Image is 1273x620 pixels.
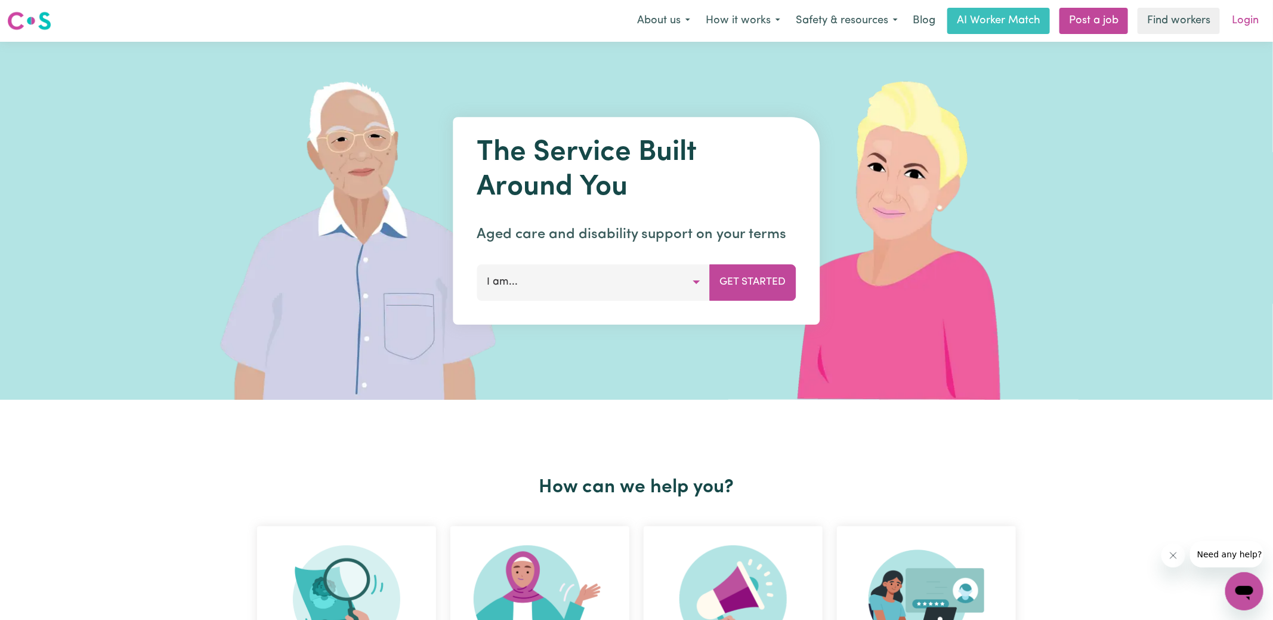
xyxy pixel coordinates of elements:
button: Safety & resources [788,8,906,33]
button: I am... [477,264,710,300]
button: Get Started [710,264,796,300]
h2: How can we help you? [250,476,1023,499]
a: Careseekers logo [7,7,51,35]
iframe: Close message [1161,544,1185,567]
h1: The Service Built Around You [477,136,796,205]
a: Post a job [1059,8,1128,34]
a: Blog [906,8,943,34]
iframe: Button to launch messaging window [1225,572,1263,610]
p: Aged care and disability support on your terms [477,224,796,245]
img: Careseekers logo [7,10,51,32]
iframe: Message from company [1190,541,1263,567]
a: AI Worker Match [947,8,1050,34]
a: Find workers [1138,8,1220,34]
button: About us [629,8,698,33]
button: How it works [698,8,788,33]
a: Login [1225,8,1266,34]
